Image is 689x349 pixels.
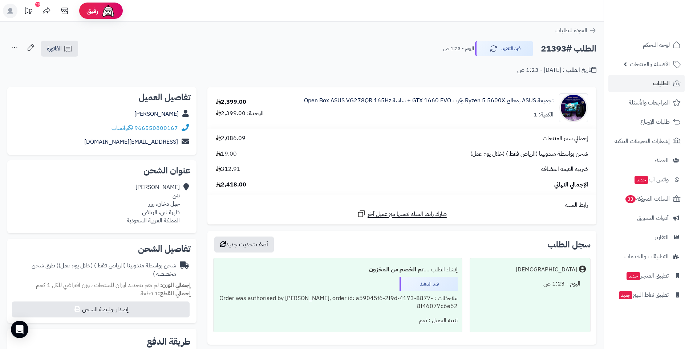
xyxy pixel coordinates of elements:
[516,266,577,274] div: [DEMOGRAPHIC_DATA]
[86,7,98,15] span: رفيق
[218,291,458,314] div: ملاحظات : Order was authorised by [PERSON_NAME], order id: a59045f6-2f9d-4173-8877-8f46077c6e52
[158,289,191,298] strong: إجمالي القطع:
[13,166,191,175] h2: عنوان الشحن
[635,176,648,184] span: جديد
[654,155,669,165] span: العملاء
[624,251,669,262] span: التطبيقات والخدمات
[134,124,178,132] a: 966550800167
[160,281,191,290] strong: إجمالي الوزن:
[618,290,669,300] span: تطبيق نقاط البيع
[608,75,685,92] a: الطلبات
[13,93,191,102] h2: تفاصيل العميل
[555,26,587,35] span: العودة للطلبات
[629,98,670,108] span: المراجعات والأسئلة
[555,26,596,35] a: العودة للطلبات
[640,117,670,127] span: طلبات الإرجاع
[216,150,237,158] span: 19.00
[637,213,669,223] span: أدوات التسويق
[608,267,685,284] a: تطبيق المتجرجديد
[84,137,178,146] a: [EMAIL_ADDRESS][DOMAIN_NAME]
[216,109,264,118] div: الوحدة: 2,399.00
[216,98,246,106] div: 2,399.00
[127,183,180,225] div: [PERSON_NAME] ننن جبل دخان، زززز ظهرة لبن، الرياض المملكة العربية السعودية
[13,262,176,278] div: شحن بواسطة مندوبينا (الرياض فقط ) (خلال يوم عمل)
[554,181,588,189] span: الإجمالي النهائي
[608,209,685,227] a: أدوات التسويق
[47,44,62,53] span: الفاتورة
[475,41,533,56] button: قيد التنفيذ
[112,124,133,132] a: واتساب
[304,97,554,105] a: تجميعة ASUS بمعالج Ryzen 5 5600X وكرت GTX 1660 EVO + شاشة Open Box ASUS VG278QR 165Hz
[608,229,685,246] a: التقارير
[608,132,685,150] a: إشعارات التحويلات البنكية
[608,171,685,188] a: وآتس آبجديد
[547,240,591,249] h3: سجل الطلب
[357,209,447,218] a: شارك رابط السلة نفسها مع عميل آخر
[541,41,596,56] h2: الطلب #21393
[655,232,669,242] span: التقارير
[626,271,669,281] span: تطبيق المتجر
[210,201,593,209] div: رابط السلة
[559,93,588,122] img: 1753203146-%D8%AA%D8%AC%D9%85%D9%8A%D8%B9%D8%A9%20ASUS-90x90.jpg
[653,78,670,89] span: الطلبات
[13,245,191,253] h2: تفاصيل الشحن
[214,237,274,252] button: أضف تحديث جديد
[608,286,685,304] a: تطبيق نقاط البيعجديد
[608,248,685,265] a: التطبيقات والخدمات
[470,150,588,158] span: شحن بواسطة مندوبينا (الرياض فقط ) (خلال يوم عمل)
[218,313,458,328] div: تنبيه العميل : نعم
[216,165,240,173] span: 312.91
[19,4,37,20] a: تحديثات المنصة
[134,110,179,118] a: [PERSON_NAME]
[541,165,588,173] span: ضريبة القيمة المضافة
[12,301,190,317] button: إصدار بوليصة الشحن
[615,136,670,146] span: إشعارات التحويلات البنكية
[625,195,636,203] span: 33
[630,59,670,69] span: الأقسام والمنتجات
[369,265,423,274] b: تم الخصم من المخزون
[608,94,685,111] a: المراجعات والأسئلة
[534,111,554,119] div: الكمية: 1
[643,40,670,50] span: لوحة التحكم
[147,337,191,346] h2: طريقة الدفع
[32,261,176,278] span: ( طرق شحن مخصصة )
[634,174,669,185] span: وآتس آب
[608,152,685,169] a: العملاء
[443,45,474,52] small: اليوم - 1:23 ص
[625,194,670,204] span: السلات المتروكة
[368,210,447,218] span: شارك رابط السلة نفسها مع عميل آخر
[36,281,159,290] span: لم تقم بتحديد أوزان للمنتجات ، وزن افتراضي للكل 1 كجم
[35,2,40,7] div: 10
[141,289,191,298] small: 1 قطعة
[627,272,640,280] span: جديد
[101,4,115,18] img: ai-face.png
[608,113,685,131] a: طلبات الإرجاع
[619,291,632,299] span: جديد
[640,19,682,34] img: logo-2.png
[41,41,78,57] a: الفاتورة
[218,263,458,277] div: إنشاء الطلب ....
[216,181,246,189] span: 2,418.00
[216,134,246,143] span: 2,086.09
[608,190,685,208] a: السلات المتروكة33
[517,66,596,74] div: تاريخ الطلب : [DATE] - 1:23 ص
[474,277,586,291] div: اليوم - 1:23 ص
[400,277,458,291] div: قيد التنفيذ
[543,134,588,143] span: إجمالي سعر المنتجات
[608,36,685,54] a: لوحة التحكم
[11,321,28,338] div: Open Intercom Messenger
